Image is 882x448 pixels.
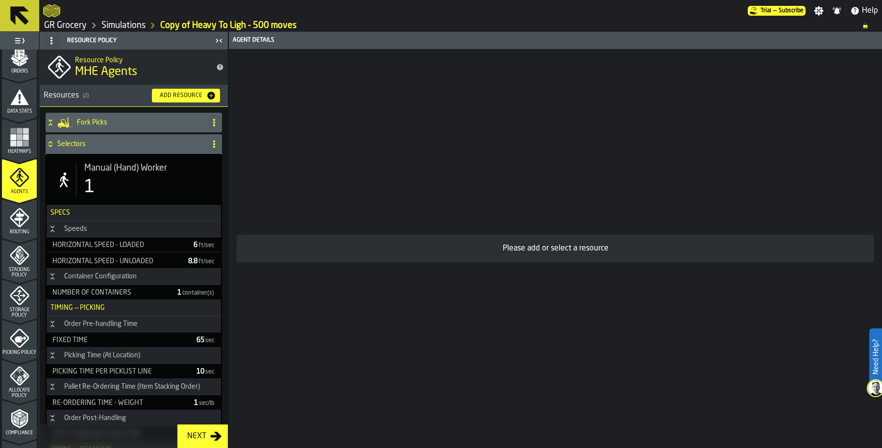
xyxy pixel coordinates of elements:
span: sec [205,338,214,344]
span: Trial [760,7,771,14]
div: Horizontal Speed - Loaded [49,241,186,249]
div: StatList-item-Number of Containers [47,285,221,300]
span: Storage Policy [2,307,37,318]
h3: title-section-Pallet Re-Ordering Time (Item Stacking Order) [47,379,221,395]
span: Manual (Hand) Worker [84,163,167,174]
div: Picking Time per Picklist line [49,368,189,375]
div: Add Resource [156,92,206,99]
span: 10 [196,368,215,375]
span: Agents [2,189,37,195]
span: Timing — Picking [47,304,105,312]
div: Title [84,163,213,174]
span: Data Stats [2,109,37,114]
a: link-to-/wh/i/e451d98b-95f6-4604-91ff-c80219f9c36d [101,20,146,31]
button: Button-Container Configuration-open [47,273,58,280]
li: menu Allocate Policy [2,360,37,399]
span: 1 [194,399,215,406]
span: Stacking Policy [2,267,37,278]
span: ( 2 ) [83,93,89,99]
li: menu Routing [2,199,37,238]
nav: Breadcrumb [43,20,878,31]
div: Number of Containers [49,289,170,297]
li: menu Picking Policy [2,320,37,359]
div: Resources [44,90,144,101]
div: Container Configuration [58,273,143,280]
header: Agent details [229,32,882,49]
label: button-toggle-Settings [810,6,828,16]
li: menu Heatmaps [2,119,37,158]
div: Pallet Re-Ordering Time (Item Stacking Order) [58,383,206,391]
a: link-to-/wh/i/e451d98b-95f6-4604-91ff-c80219f9c36d/simulations/3589cfe8-b0cc-4fca-88a2-1db7df0f88b8 [160,20,296,31]
span: Help [862,5,878,17]
button: Button-Order Post-Handling-open [47,414,58,422]
div: Picking Time (At Location) [58,351,146,359]
a: logo-header [43,2,60,20]
span: Picking Policy [2,350,37,355]
div: Resource Policy [42,33,212,49]
label: button-toggle-Help [846,5,882,17]
span: Allocate Policy [2,388,37,398]
button: Button-Order Pre-handling Time-open [47,320,58,328]
div: 1 [84,177,95,197]
span: Orders [2,69,37,74]
label: button-toggle-Notifications [828,6,846,16]
h3: title-section-Timing — Picking [47,300,221,316]
span: Routing [2,229,37,235]
button: button-Add Resource [152,89,220,102]
h4: Fork Picks [77,119,202,126]
span: — [773,7,777,14]
li: menu Data Stats [2,78,37,118]
span: container(s) [182,290,214,296]
div: Horizontal Speed - Unloaded [49,257,180,265]
div: StatList-item-Horizontal Speed - Unloaded [47,253,221,269]
h3: title-section-[object Object] [40,85,228,107]
div: Agent details [231,37,880,44]
h3: title-section-Order Pre-handling Time [47,316,221,332]
label: Need Help? [870,329,881,384]
div: stat-Manual (Hand) Worker [47,155,221,205]
label: button-toggle-Close me [212,35,226,47]
div: Order Post-Handling [58,414,132,422]
label: button-toggle-Toggle Full Menu [2,34,37,48]
a: link-to-/wh/i/e451d98b-95f6-4604-91ff-c80219f9c36d [44,20,87,31]
button: button-Next [177,424,228,448]
li: menu Stacking Policy [2,239,37,278]
span: 8.8 [188,258,215,265]
div: Fork Picks [46,113,202,132]
div: Please add or select a resource [245,243,866,254]
h3: title-section-Picking Time (At Location) [47,348,221,364]
div: Selectors [46,134,202,154]
span: Compliance [2,430,37,436]
span: ft/sec [198,259,214,265]
div: Menu Subscription [748,6,806,16]
div: StatList-item-Fixed time [47,332,221,348]
span: ft/sec [198,243,214,249]
span: sec/lb [199,400,214,406]
button: Button-Picking Time (At Location)-open [47,351,58,359]
div: Next [183,430,210,442]
li: menu Orders [2,38,37,77]
div: StatList-item-Re-Ordering Time - Weight [47,395,221,410]
h3: title-section-Order Post-Handling [47,410,221,426]
span: 65 [196,337,215,344]
span: Specs [47,209,70,217]
li: menu Compliance [2,400,37,439]
div: title-MHE Agents [40,50,228,85]
span: sec [205,369,214,375]
div: Re-Ordering Time - Weight [49,399,186,407]
div: StatList-item-Picking Time per Picklist line [47,364,221,379]
li: menu Storage Policy [2,279,37,319]
button: Button-Speeds-open [47,225,58,233]
span: Heatmaps [2,149,37,154]
div: StatList-item-Horizontal Speed - Loaded [47,237,221,252]
h3: title-section-Container Configuration [47,269,221,285]
div: Order Pre-handling Time [58,320,144,328]
h4: Selectors [57,140,202,148]
a: link-to-/wh/i/e451d98b-95f6-4604-91ff-c80219f9c36d/pricing/ [748,6,806,16]
li: menu Agents [2,159,37,198]
h3: title-section-Specs [47,205,221,221]
h3: title-section-Speeds [47,221,221,237]
button: Button-Pallet Re-Ordering Time (Item Stacking Order)-open [47,383,58,391]
span: 6 [194,242,215,249]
